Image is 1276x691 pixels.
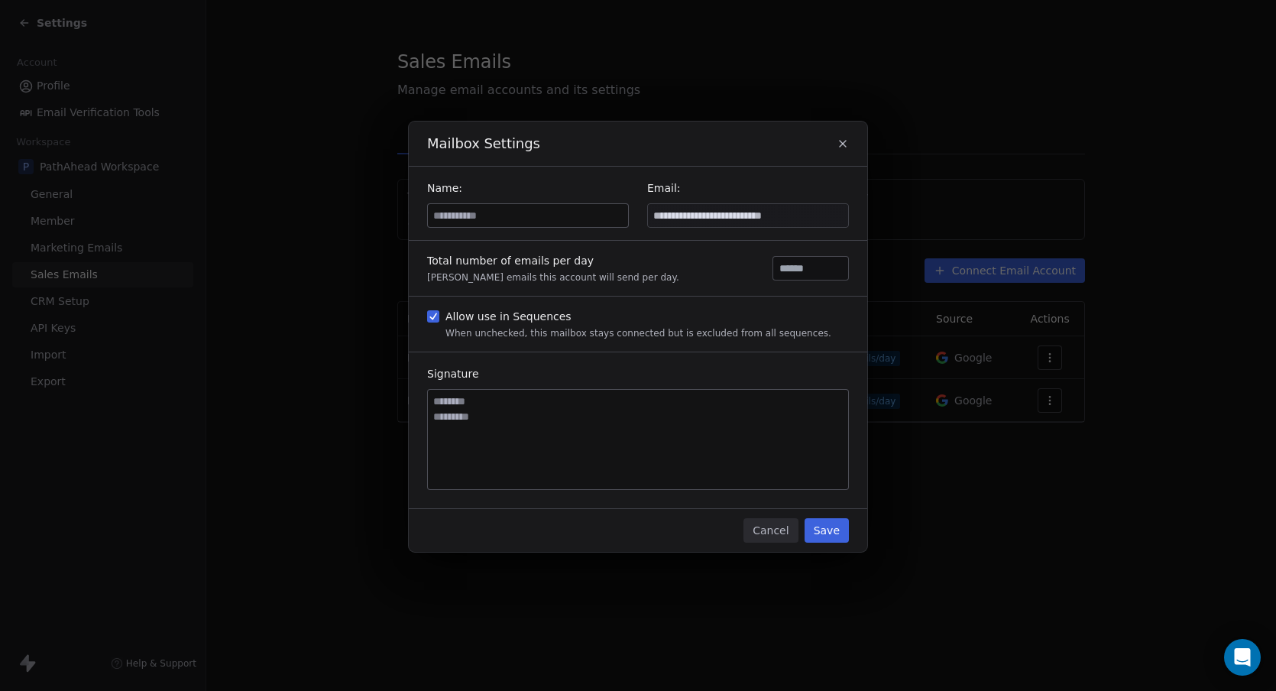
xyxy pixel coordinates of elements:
[743,518,798,543] button: Cancel
[427,271,679,284] div: [PERSON_NAME] emails this account will send per day.
[427,134,540,154] span: Mailbox Settings
[427,182,462,194] span: Name:
[427,309,439,324] button: Allow use in SequencesWhen unchecked, this mailbox stays connected but is excluded from all seque...
[805,518,849,543] button: Save
[427,368,479,380] span: Signature
[427,253,679,268] div: Total number of emails per day
[445,309,831,324] div: Allow use in Sequences
[445,327,831,339] div: When unchecked, this mailbox stays connected but is excluded from all sequences.
[647,182,681,194] span: Email:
